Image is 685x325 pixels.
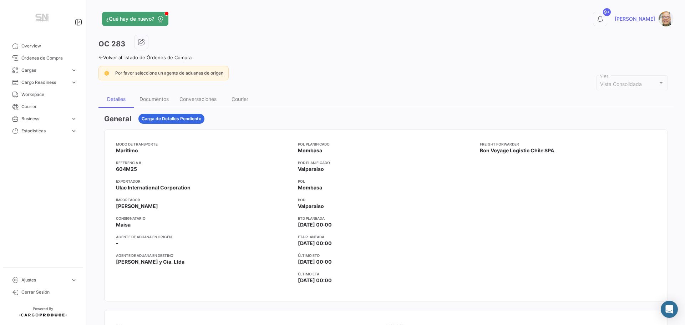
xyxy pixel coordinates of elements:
span: Business [21,116,68,122]
span: ¿Qué hay de nuevo? [106,15,154,22]
button: ¿Qué hay de nuevo? [102,12,168,26]
span: expand_more [71,79,77,86]
h3: OC 283 [98,39,125,49]
span: - [116,240,118,247]
app-card-info-title: ETD planeada [298,215,474,221]
span: Bon Voyage Logistic Chile SPA [480,147,554,154]
span: Ajustes [21,277,68,283]
span: Workspace [21,91,77,98]
span: Courier [21,103,77,110]
span: [DATE] 00:00 [298,221,332,228]
span: Ulac International Corporation [116,184,191,191]
span: expand_more [71,116,77,122]
span: Por favor seleccione un agente de aduanas de origen [115,70,223,76]
span: expand_more [71,128,77,134]
app-card-info-title: Referencia # [116,160,292,166]
mat-select-trigger: Vista Consolidada [600,81,642,87]
a: Órdenes de Compra [6,52,80,64]
span: Carga de Detalles Pendiente [142,116,201,122]
app-card-info-title: Agente de Aduana en Destino [116,253,292,258]
app-card-info-title: POD [298,197,474,203]
app-card-info-title: Último ETA [298,271,474,277]
div: Documentos [139,96,169,102]
app-card-info-title: Importador [116,197,292,203]
span: Estadísticas [21,128,68,134]
app-card-info-title: Consignatario [116,215,292,221]
span: [DATE] 00:00 [298,240,332,247]
app-card-info-title: Freight Forwarder [480,141,656,147]
a: Volver al listado de Órdenes de Compra [98,55,192,60]
span: Marítimo [116,147,138,154]
app-card-info-title: POL [298,178,474,184]
span: 604M25 [116,166,137,173]
img: Manufactura+Logo.png [25,9,61,29]
span: [PERSON_NAME] y Cia. Ltda [116,258,184,265]
span: Cargas [21,67,68,73]
span: expand_more [71,277,77,283]
app-card-info-title: POL Planificado [298,141,474,147]
span: [PERSON_NAME] [615,15,655,22]
span: Cargo Readiness [21,79,68,86]
span: [DATE] 00:00 [298,258,332,265]
div: Courier [232,96,248,102]
span: Overview [21,43,77,49]
span: [DATE] 00:00 [298,277,332,284]
a: Courier [6,101,80,113]
img: Captura.PNG [659,11,674,26]
a: Workspace [6,88,80,101]
h3: General [104,114,131,124]
div: Abrir Intercom Messenger [661,301,678,318]
span: Maisa [116,221,131,228]
a: Overview [6,40,80,52]
app-card-info-title: Exportador [116,178,292,184]
div: Detalles [107,96,126,102]
span: Cerrar Sesión [21,289,77,295]
app-card-info-title: Agente de Aduana en Origen [116,234,292,240]
span: Mombasa [298,184,322,191]
span: Valparaiso [298,166,324,173]
app-card-info-title: POD Planificado [298,160,474,166]
span: Órdenes de Compra [21,55,77,61]
app-card-info-title: ETA planeada [298,234,474,240]
app-card-info-title: Modo de Transporte [116,141,292,147]
span: expand_more [71,67,77,73]
span: Mombasa [298,147,322,154]
app-card-info-title: Último ETD [298,253,474,258]
span: Valparaiso [298,203,324,210]
div: Conversaciones [179,96,217,102]
span: [PERSON_NAME] [116,203,158,210]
